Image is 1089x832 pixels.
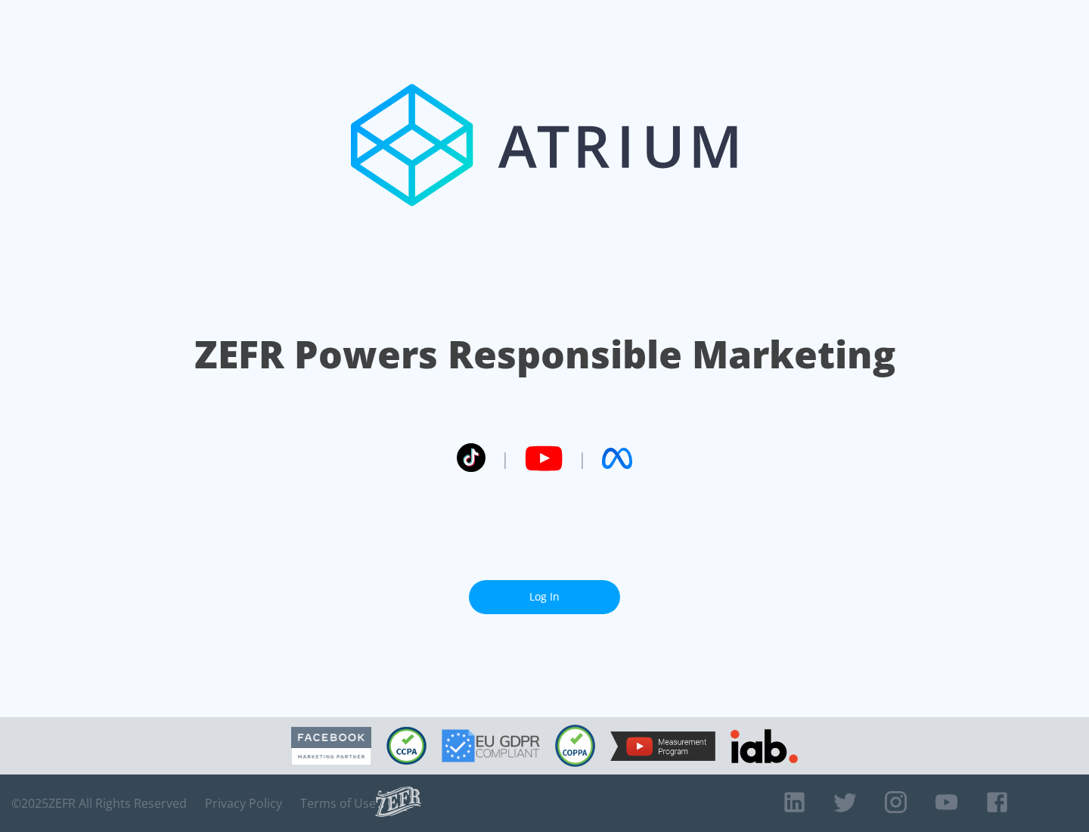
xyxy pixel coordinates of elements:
img: COPPA Compliant [555,725,595,767]
h1: ZEFR Powers Responsible Marketing [194,328,895,380]
a: Terms of Use [300,796,376,811]
a: Log In [469,580,620,614]
img: YouTube Measurement Program [610,731,715,761]
img: GDPR Compliant [442,729,540,762]
span: © 2025 ZEFR All Rights Reserved [11,796,187,811]
a: Privacy Policy [205,796,282,811]
span: | [578,447,587,470]
img: CCPA Compliant [386,727,427,765]
img: Facebook Marketing Partner [291,727,371,765]
img: IAB [731,729,798,763]
span: | [501,447,510,470]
